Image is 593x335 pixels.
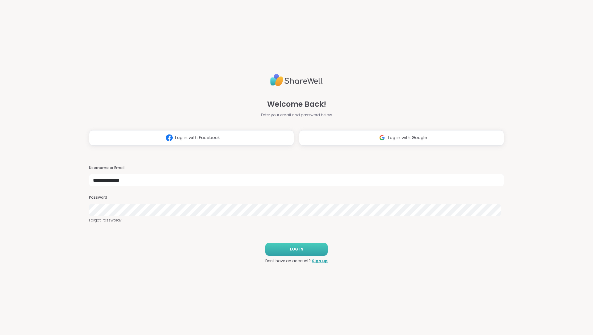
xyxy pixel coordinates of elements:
a: Sign up [312,258,328,264]
img: ShareWell Logomark [376,132,388,143]
span: Log in with Google [388,134,427,141]
span: Enter your email and password below [261,112,332,118]
span: Don't have an account? [265,258,311,264]
a: Forgot Password? [89,217,504,223]
h3: Password [89,195,504,200]
button: LOG IN [265,243,328,256]
h3: Username or Email [89,165,504,171]
span: LOG IN [290,246,303,252]
span: Welcome Back! [267,99,326,110]
button: Log in with Google [299,130,504,146]
span: Log in with Facebook [175,134,220,141]
img: ShareWell Logomark [163,132,175,143]
img: ShareWell Logo [270,71,323,89]
button: Log in with Facebook [89,130,294,146]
